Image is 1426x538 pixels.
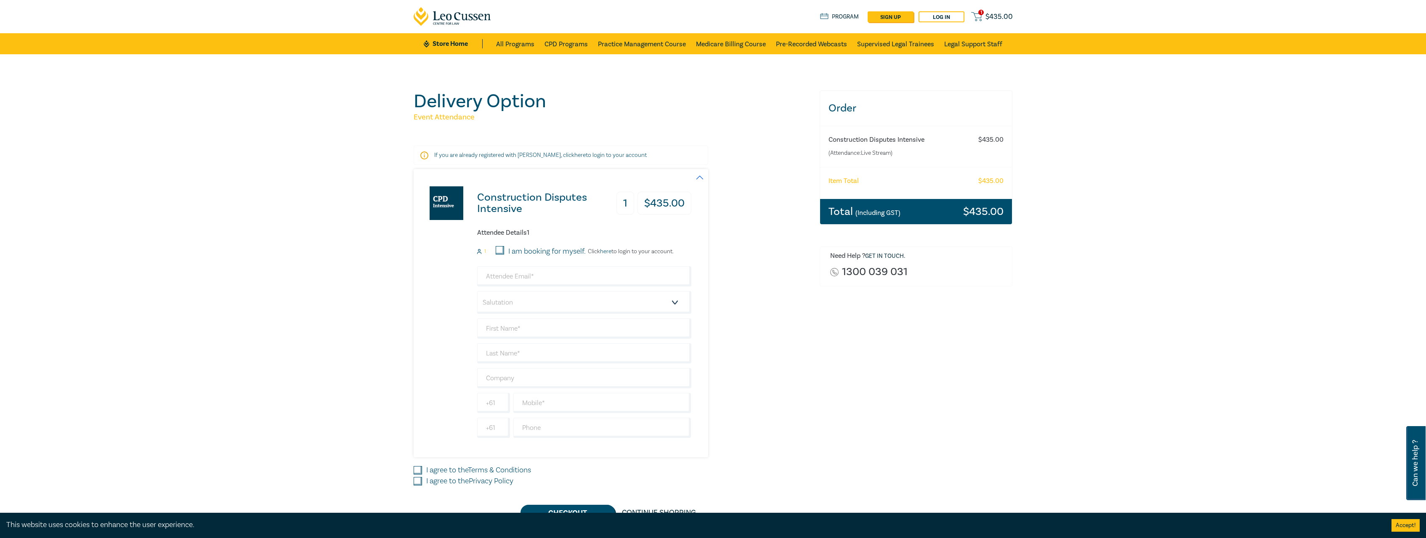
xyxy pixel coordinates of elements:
[865,252,904,260] a: Get in touch
[696,33,766,54] a: Medicare Billing Course
[857,33,934,54] a: Supervised Legal Trainees
[484,249,486,254] small: 1
[829,206,900,217] h3: Total
[414,112,810,122] h5: Event Attendance
[615,505,703,521] a: Continue Shopping
[944,33,1002,54] a: Legal Support Staff
[616,192,634,215] h3: 1
[963,206,1004,217] h3: $ 435.00
[829,177,859,185] h6: Item Total
[426,465,531,476] label: I agree to the
[600,248,611,255] a: here
[544,33,588,54] a: CPD Programs
[978,10,984,15] span: 1
[586,248,674,255] p: Click to login to your account.
[477,192,616,215] h3: Construction Disputes Intensive
[477,343,691,363] input: Last Name*
[637,192,691,215] h3: $ 435.00
[776,33,847,54] a: Pre-Recorded Webcasts
[430,186,463,220] img: Construction Disputes Intensive
[426,476,513,487] label: I agree to the
[477,266,691,286] input: Attendee Email*
[574,151,586,159] a: here
[829,149,970,157] small: (Attendance: Live Stream )
[520,505,615,521] button: Checkout
[820,12,859,21] a: Program
[830,252,1006,260] h6: Need Help ? .
[508,246,586,257] label: I am booking for myself.
[985,12,1013,21] span: $ 435.00
[978,177,1004,185] h6: $ 435.00
[598,33,686,54] a: Practice Management Course
[829,136,970,144] h6: Construction Disputes Intensive
[468,465,531,475] a: Terms & Conditions
[477,393,510,413] input: +61
[469,476,513,486] a: Privacy Policy
[477,318,691,339] input: First Name*
[842,266,908,278] a: 1300 039 031
[513,393,691,413] input: Mobile*
[868,11,913,22] a: sign up
[477,368,691,388] input: Company
[477,229,691,237] h6: Attendee Details 1
[434,151,688,159] p: If you are already registered with [PERSON_NAME], click to login to your account
[1391,519,1420,532] button: Accept cookies
[6,519,1379,530] div: This website uses cookies to enhance the user experience.
[496,33,534,54] a: All Programs
[978,136,1004,144] h6: $ 435.00
[1411,431,1419,495] span: Can we help ?
[414,90,810,112] h1: Delivery Option
[477,418,510,438] input: +61
[855,209,900,217] small: (Including GST)
[513,418,691,438] input: Phone
[424,39,482,48] a: Store Home
[919,11,964,22] a: Log in
[820,91,1012,126] h3: Order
